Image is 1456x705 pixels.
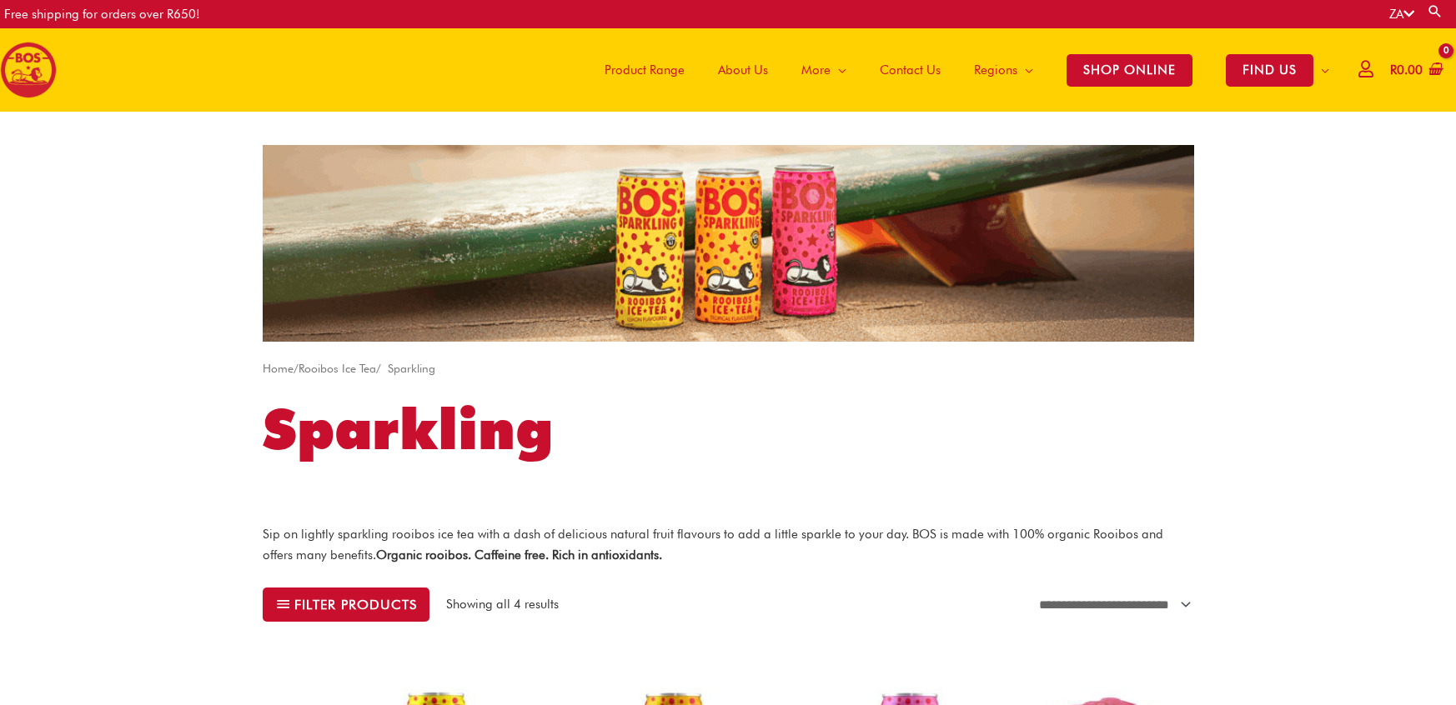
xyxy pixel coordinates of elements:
[974,45,1017,95] span: Regions
[294,598,417,611] span: Filter products
[263,362,294,375] a: Home
[1390,62,1397,77] span: R
[263,358,1194,379] nav: Breadcrumb
[1390,62,1423,77] bdi: 0.00
[1067,54,1192,87] span: SHOP ONLINE
[376,547,662,562] strong: Organic rooibos. Caffeine free. Rich in antioxidants.
[575,28,1346,112] nav: Site Navigation
[588,28,701,112] a: Product Range
[957,28,1050,112] a: Regions
[863,28,957,112] a: Contact Us
[263,145,1194,342] img: sa website cateogry banner sparkling
[880,45,941,95] span: Contact Us
[1029,592,1194,617] select: Shop order
[718,45,768,95] span: About Us
[785,28,863,112] a: More
[1226,54,1313,87] span: FIND US
[446,595,559,614] p: Showing all 4 results
[605,45,685,95] span: Product Range
[263,524,1194,566] p: Sip on lightly sparkling rooibos ice tea with a dash of delicious natural fruit flavours to add a...
[299,362,376,375] a: Rooibos Ice Tea
[263,587,430,622] button: Filter products
[1427,3,1443,19] a: Search button
[263,390,1194,468] h1: Sparkling
[801,45,831,95] span: More
[701,28,785,112] a: About Us
[1050,28,1209,112] a: SHOP ONLINE
[1387,52,1443,89] a: View Shopping Cart, empty
[1389,7,1414,22] a: ZA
